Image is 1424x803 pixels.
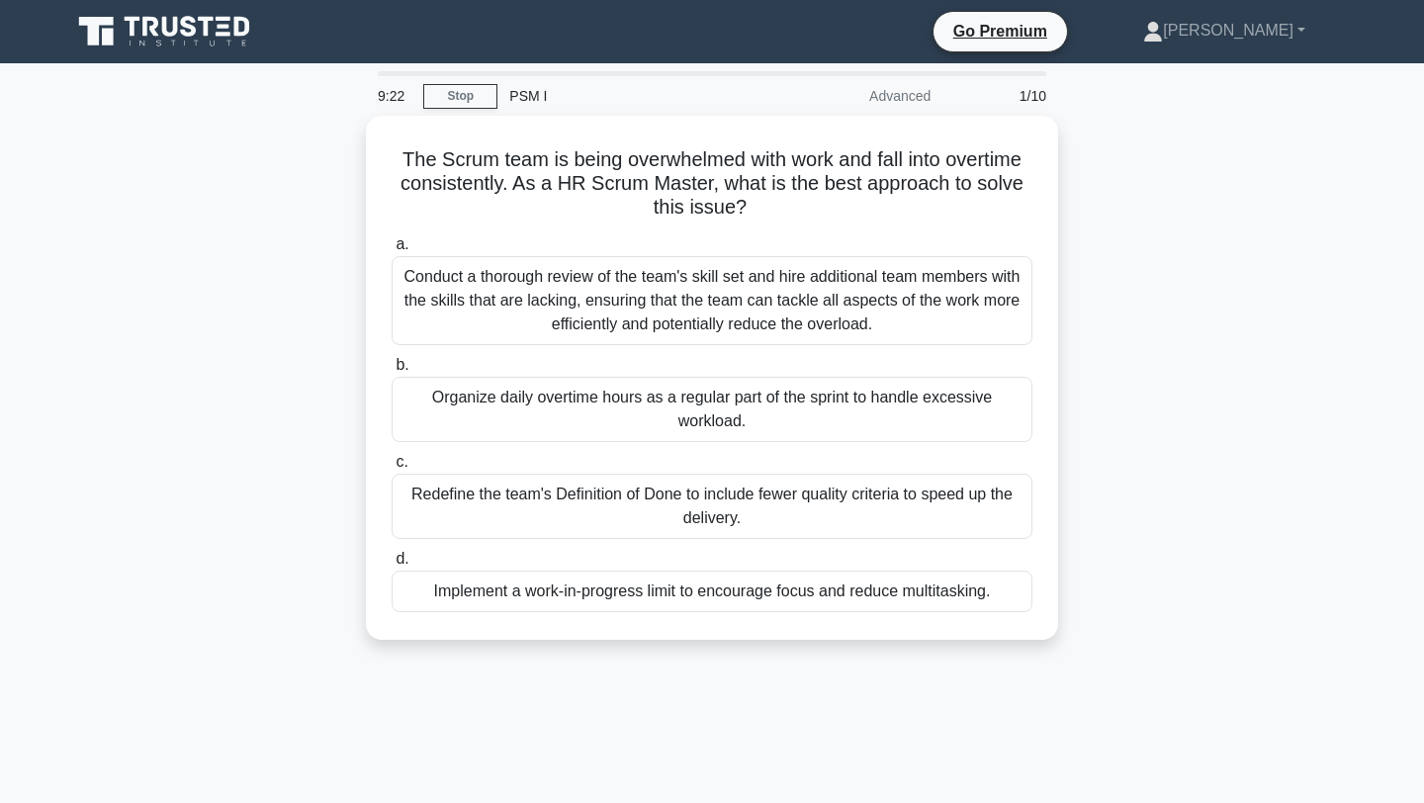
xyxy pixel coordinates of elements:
[392,571,1032,612] div: Implement a work-in-progress limit to encourage focus and reduce multitasking.
[390,147,1034,221] h5: The Scrum team is being overwhelmed with work and fall into overtime consistently. As a HR Scrum ...
[942,76,1058,116] div: 1/10
[769,76,942,116] div: Advanced
[941,19,1059,44] a: Go Premium
[366,76,423,116] div: 9:22
[1096,11,1353,50] a: [PERSON_NAME]
[423,84,497,109] a: Stop
[392,256,1032,345] div: Conduct a thorough review of the team's skill set and hire additional team members with the skill...
[392,377,1032,442] div: Organize daily overtime hours as a regular part of the sprint to handle excessive workload.
[392,474,1032,539] div: Redefine the team's Definition of Done to include fewer quality criteria to speed up the delivery.
[396,235,408,252] span: a.
[396,550,408,567] span: d.
[396,356,408,373] span: b.
[497,76,769,116] div: PSM I
[396,453,407,470] span: c.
